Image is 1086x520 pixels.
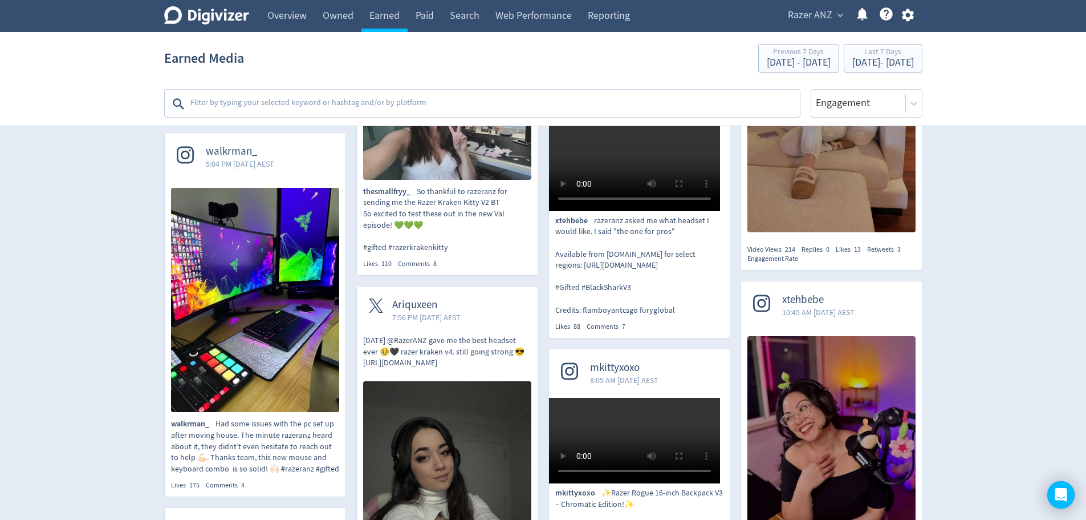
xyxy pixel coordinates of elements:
button: Razer ANZ [784,6,846,25]
a: xtehbebe6:38 PM [DATE] AESTxtehbeberazeranz asked me what headset I would like. I said "the one f... [549,77,730,332]
a: walkrman_5:04 PM [DATE] AESTHad some issues with the pc set up after moving house. The minute raz... [165,133,345,490]
p: razeranz asked me what headset I would like. I said "the one for pros" Available from [DOMAIN_NAM... [555,215,723,316]
span: 0 [826,245,829,254]
div: Likes [555,322,587,332]
p: So thankful to razeranz for sending me the Razer Kraken Kitty V2 BT So excited to test these out ... [363,186,531,253]
span: Razer ANZ [788,6,832,25]
div: Comments [587,322,632,332]
span: 88 [573,322,580,331]
span: 7:56 PM [DATE] AEST [392,312,461,323]
span: 8 [433,259,437,268]
span: 13 [854,245,861,254]
span: 214 [785,245,795,254]
span: Ariquxeen [392,299,461,312]
div: Engagement Rate [747,254,798,264]
span: 4 [241,481,245,490]
span: mkittyxoxo [555,487,601,499]
div: Video Views [747,245,802,255]
span: 7 [622,322,625,331]
span: thesmallfryy_ [363,186,417,197]
p: Had some issues with the pc set up after moving house. The minute razeranz heard about it, they d... [171,418,339,474]
span: walkrman_ [206,145,274,158]
span: 5:04 PM [DATE] AEST [206,158,274,170]
h1: Earned Media [164,40,244,76]
span: xtehbebe [555,215,594,227]
div: Previous 7 Days [767,48,831,58]
span: walkrman_ [171,418,215,430]
button: Last 7 Days[DATE]- [DATE] [844,44,922,72]
div: Likes [171,481,206,490]
span: 8:05 AM [DATE] AEST [590,374,658,386]
span: mkittyxoxo [590,361,658,374]
span: 175 [189,481,200,490]
img: Had some issues with the pc set up after moving house. The minute razeranz heard about it, they d... [171,188,339,413]
div: Likes [836,245,867,255]
div: [DATE] - [DATE] [852,58,914,68]
div: Open Intercom Messenger [1047,481,1075,509]
div: Comments [398,259,443,269]
p: [DATE] @RazerANZ gave me the best headset ever 🥹🖤 razer kraken v4. still going strong 😎 [URL][DOM... [363,335,531,369]
span: 10:45 AM [DATE] AEST [782,307,855,318]
div: Retweets [867,245,907,255]
div: Likes [363,259,398,269]
span: expand_more [835,10,845,21]
div: Replies [802,245,836,255]
span: xtehbebe [782,293,855,307]
div: Last 7 Days [852,48,914,58]
button: Previous 7 Days[DATE] - [DATE] [758,44,839,72]
span: 3 [897,245,901,254]
div: [DATE] - [DATE] [767,58,831,68]
span: 110 [381,259,392,268]
div: Comments [206,481,251,490]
